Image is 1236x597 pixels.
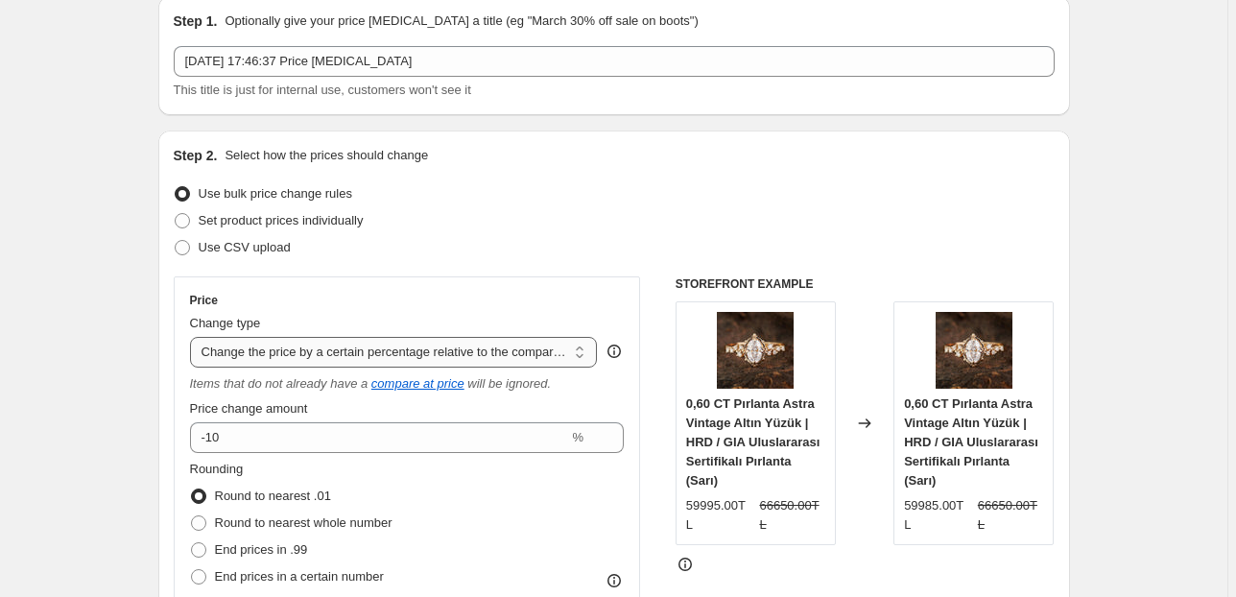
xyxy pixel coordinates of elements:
div: 59995.00TL [686,496,752,535]
div: 59985.00TL [904,496,970,535]
strike: 66650.00TL [759,496,825,535]
span: Price change amount [190,401,308,416]
span: Round to nearest whole number [215,515,392,530]
i: will be ignored. [467,376,551,391]
strike: 66650.00TL [978,496,1044,535]
span: End prices in .99 [215,542,308,557]
span: 0,60 CT Pırlanta Astra Vintage Altın Yüzük | HRD / GIA Uluslararası Sertifikalı Pırlanta (Sarı) [904,396,1038,488]
h3: Price [190,293,218,308]
h2: Step 1. [174,12,218,31]
span: Rounding [190,462,244,476]
p: Optionally give your price [MEDICAL_DATA] a title (eg "March 30% off sale on boots") [225,12,698,31]
button: compare at price [371,376,464,391]
img: Astra-Vintage-Beyaz-Topaz-Pirlanta-Altin-Yuzuk-On_Goruntusu-Astra-Vintage-White-Topaz-and-Diamond... [717,312,794,389]
span: Set product prices individually [199,213,364,227]
span: Use CSV upload [199,240,291,254]
span: Use bulk price change rules [199,186,352,201]
img: Astra-Vintage-Beyaz-Topaz-Pirlanta-Altin-Yuzuk-On_Goruntusu-Astra-Vintage-White-Topaz-and-Diamond... [936,312,1012,389]
input: -20 [190,422,569,453]
i: Items that do not already have a [190,376,368,391]
span: End prices in a certain number [215,569,384,584]
span: 0,60 CT Pırlanta Astra Vintage Altın Yüzük | HRD / GIA Uluslararası Sertifikalı Pırlanta (Sarı) [686,396,820,488]
span: % [572,430,583,444]
h2: Step 2. [174,146,218,165]
input: 30% off holiday sale [174,46,1055,77]
span: This title is just for internal use, customers won't see it [174,83,471,97]
p: Select how the prices should change [225,146,428,165]
span: Round to nearest .01 [215,489,331,503]
h6: STOREFRONT EXAMPLE [676,276,1055,292]
span: Change type [190,316,261,330]
div: help [605,342,624,361]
